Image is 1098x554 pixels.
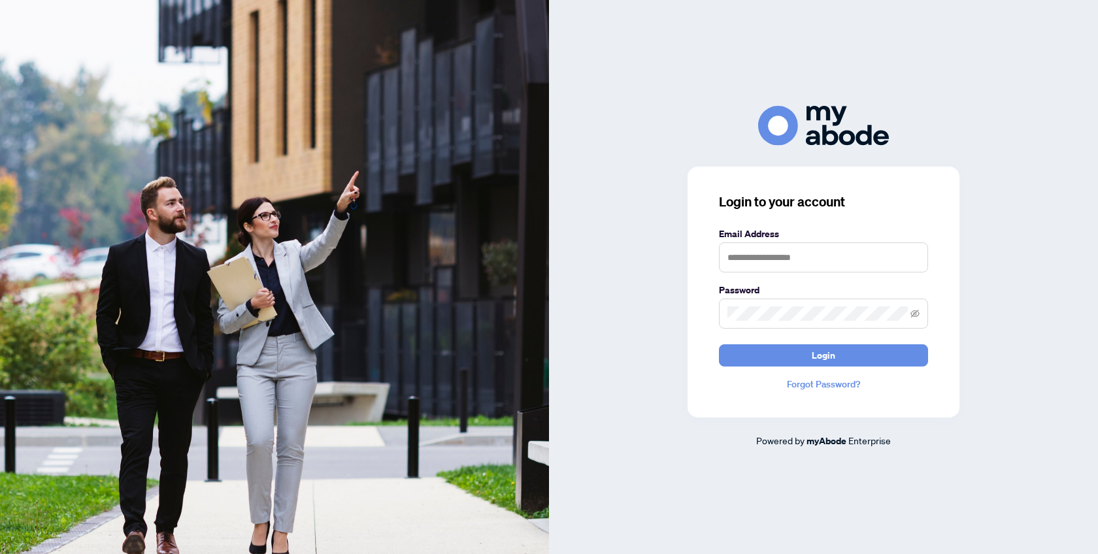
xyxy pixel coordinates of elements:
span: eye-invisible [910,309,920,318]
label: Password [719,283,928,297]
span: Login [812,345,835,366]
a: Forgot Password? [719,377,928,391]
span: Powered by [756,434,805,446]
span: Enterprise [848,434,891,446]
img: ma-logo [758,106,889,146]
h3: Login to your account [719,193,928,211]
a: myAbode [807,434,846,448]
button: Login [719,344,928,367]
label: Email Address [719,227,928,241]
